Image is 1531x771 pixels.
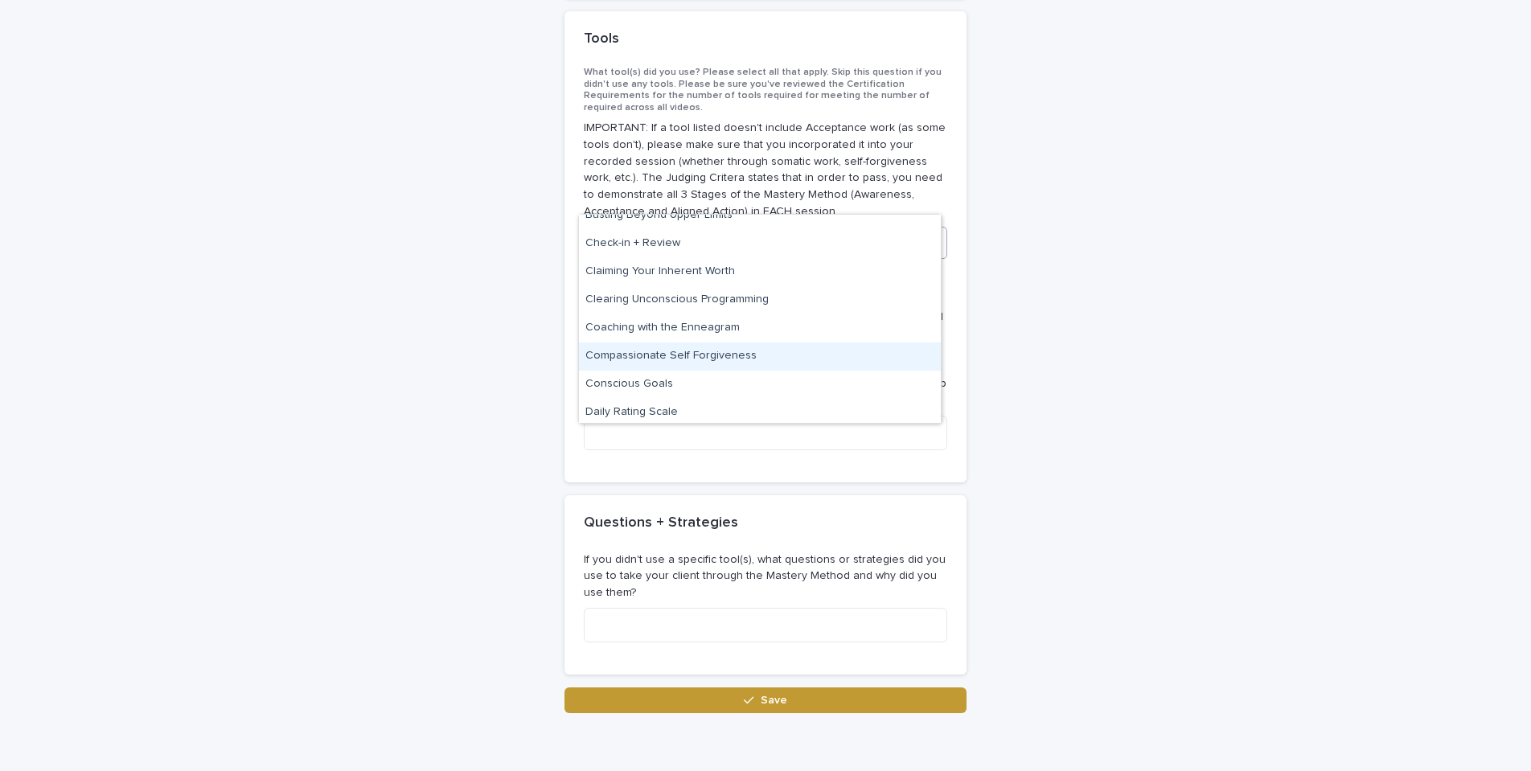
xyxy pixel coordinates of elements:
h2: Questions + Strategies [584,515,738,532]
p: If you didn't use a specific tool(s), what questions or strategies did you use to take your clien... [584,552,947,601]
div: Check-in + Review [579,230,941,258]
div: Coaching with the Enneagram [579,314,941,342]
div: Compassionate Self Forgiveness [579,342,941,371]
div: Daily Rating Scale [579,399,941,427]
div: Busting Beyond Upper Limits [579,202,941,230]
button: Save [564,687,967,713]
span: Save [761,695,787,706]
span: What tool(s) did you use? Please select all that apply. Skip this question if you didn't use any ... [584,68,942,112]
div: Clearing Unconscious Programming [579,286,941,314]
div: Conscious Goals [579,371,941,399]
div: Claiming Your Inherent Worth [579,258,941,286]
h2: Tools [584,31,619,48]
p: IMPORTANT: If a tool listed doesn't include Acceptance work (as some tools don't), please make su... [584,120,947,220]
